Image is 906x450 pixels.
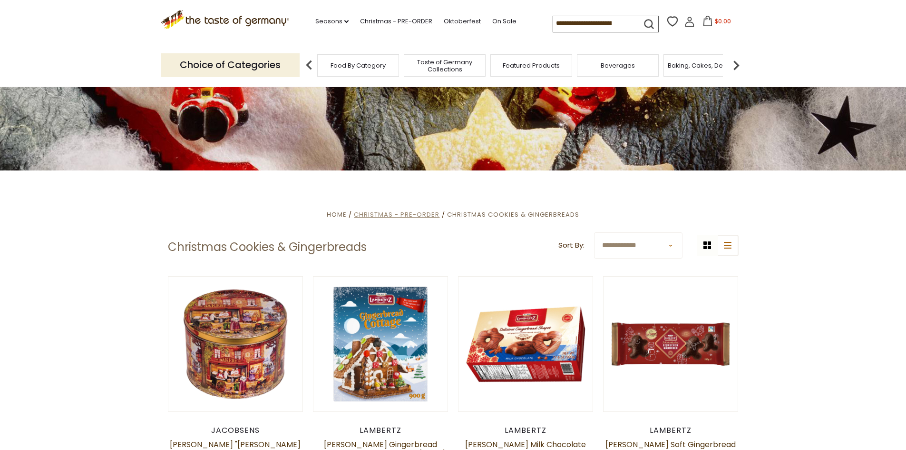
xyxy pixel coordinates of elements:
[668,62,741,69] a: Baking, Cakes, Desserts
[313,426,448,435] div: Lambertz
[168,240,367,254] h1: Christmas Cookies & Gingerbreads
[313,277,448,411] img: Lambertz Gingerbread House - Do It Yourself, 900g (31.7oz)
[407,59,483,73] a: Taste of Germany Collections
[300,56,319,75] img: previous arrow
[492,16,516,27] a: On Sale
[558,240,585,251] label: Sort By:
[315,16,349,27] a: Seasons
[354,210,439,219] a: Christmas - PRE-ORDER
[168,277,303,411] img: Jacobsens "Baker Shop" Danish Butter Cookies in Large Vintage Gift Tin, 35.2 oz
[331,62,386,69] a: Food By Category
[503,62,560,69] a: Featured Products
[360,16,432,27] a: Christmas - PRE-ORDER
[458,277,593,411] img: Lambertz Milk Chocolate Lebkuchen Shapes Holiday Box 17.6 oz
[447,210,579,219] a: Christmas Cookies & Gingerbreads
[168,426,303,435] div: Jacobsens
[444,16,481,27] a: Oktoberfest
[715,17,731,25] span: $0.00
[603,426,739,435] div: Lambertz
[458,426,594,435] div: Lambertz
[727,56,746,75] img: next arrow
[161,53,300,77] p: Choice of Categories
[697,16,737,30] button: $0.00
[601,62,635,69] a: Beverages
[327,210,347,219] a: Home
[604,277,738,411] img: Lambertz Soft Gingerbread Men Coated in Dark Chocolate, 7.06 oz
